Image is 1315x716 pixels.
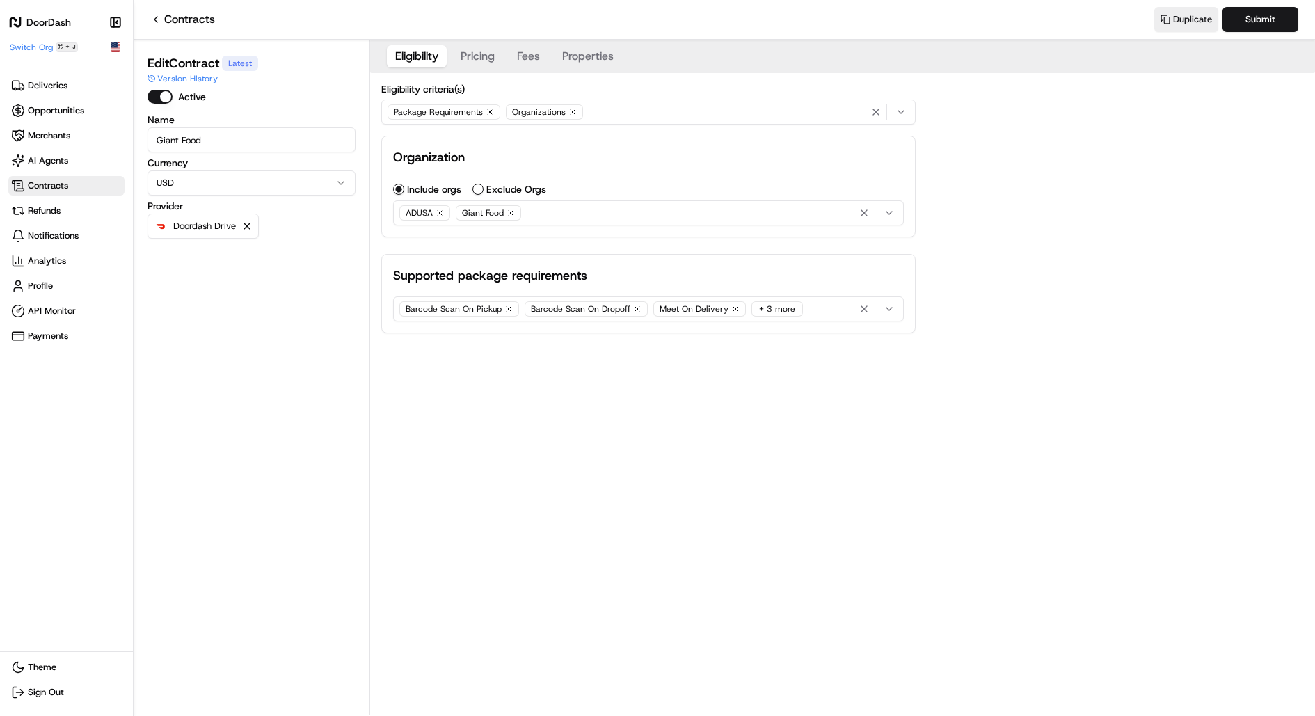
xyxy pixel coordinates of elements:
span: Opportunities [28,104,84,117]
h2: Supported package requirements [393,266,904,285]
a: AI Agents [8,151,125,170]
p: Doordash Drive [173,221,236,232]
span: API Monitor [28,305,76,317]
button: Package RequirementsOrganizations [381,100,916,125]
label: Currency [148,158,356,168]
a: Profile [8,276,125,296]
button: Theme [8,658,125,677]
label: Include orgs [407,184,461,194]
span: Barcode Scan On Dropoff [531,303,630,315]
span: Package Requirements [394,106,483,118]
button: Pricing [452,45,503,67]
button: Duplicate [1154,7,1218,32]
span: Sign Out [28,686,64,699]
button: Sign Out [8,683,125,702]
img: Flag of us [111,42,120,52]
button: Fees [509,45,548,67]
span: Theme [28,661,56,674]
span: Meet On Delivery [660,303,728,315]
button: Eligibility [387,45,447,67]
a: API Monitor [8,301,125,321]
span: Organizations [512,106,566,118]
div: + 3 more [751,301,803,317]
button: Switch Org⌘+J [10,42,78,53]
a: Refunds [8,201,125,221]
label: Name [148,115,356,125]
button: Properties [554,45,622,67]
img: doordash_logo_v2.png [154,219,168,233]
h2: Organization [393,148,904,167]
a: Notifications [8,226,125,246]
label: Active [178,92,206,102]
span: Payments [28,330,68,342]
button: Barcode Scan On PickupBarcode Scan On DropoffMeet On Delivery+ 3 more [393,296,904,321]
button: Doordash Drive [148,214,259,239]
a: Opportunities [8,101,125,120]
span: Deliveries [28,79,67,92]
a: Contracts [150,11,215,28]
span: Analytics [28,255,66,267]
span: Profile [28,280,53,292]
a: Contracts [8,176,125,196]
span: Contracts [28,180,68,192]
button: Version History [148,73,218,84]
span: Notifications [28,230,79,242]
span: ADUSA [406,207,433,218]
a: Deliveries [8,76,125,95]
span: Switch Org [10,42,53,53]
label: Exclude Orgs [486,184,546,194]
label: Eligibility criteria(s) [381,84,916,94]
button: Doordash Drive [154,219,236,233]
h1: DoorDash [26,15,71,29]
a: Merchants [8,126,125,145]
span: Refunds [28,205,61,217]
div: Latest [222,56,258,71]
label: Provider [148,201,356,211]
span: Giant Food [462,207,504,218]
h1: Edit Contract [148,54,219,73]
a: Analytics [8,251,125,271]
span: AI Agents [28,154,68,167]
a: Payments [8,326,125,346]
a: DoorDash [8,15,105,29]
button: ADUSAGiant Food [393,200,904,225]
button: Submit [1222,7,1298,32]
span: Merchants [28,129,70,142]
span: Barcode Scan On Pickup [406,303,502,315]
